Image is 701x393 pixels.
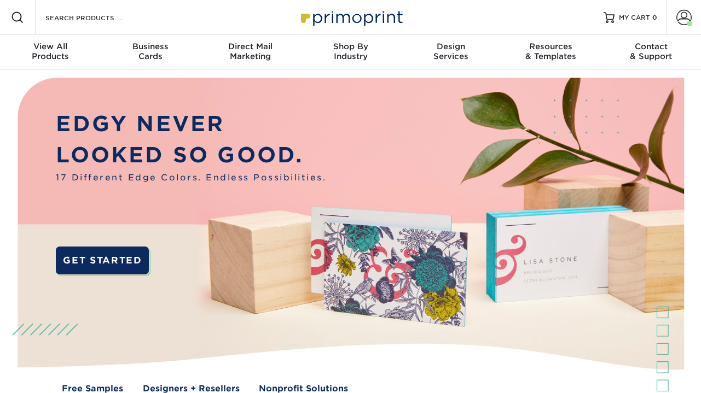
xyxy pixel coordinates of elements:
input: SEARCH PRODUCTS..... [44,11,151,24]
span: Contact [601,42,701,51]
span: Design [401,42,501,51]
span: Resources [501,42,601,51]
a: Shop ByIndustry [300,35,401,70]
span: 17 Different Edge Colors. Endless Possibilities. [56,171,326,184]
span: Direct Mail [200,42,300,51]
div: & Support [601,42,701,61]
span: MY CART [619,13,650,22]
span: Business [100,42,200,51]
a: Resources& Templates [501,35,601,70]
div: Industry [300,42,401,61]
div: Cards [100,42,200,61]
img: Primoprint [296,5,405,29]
a: GET STARTED [56,247,149,274]
div: & Templates [501,42,601,61]
div: Services [401,42,501,61]
span: 0 [652,14,657,21]
p: LOOKED SO GOOD. [56,139,326,171]
a: Direct MailMarketing [200,35,300,70]
span: Shop By [300,42,401,51]
div: Marketing [200,42,300,61]
a: BusinessCards [100,35,200,70]
a: Contact& Support [601,35,701,70]
a: DesignServices [401,35,501,70]
p: EDGY NEVER [56,108,326,140]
